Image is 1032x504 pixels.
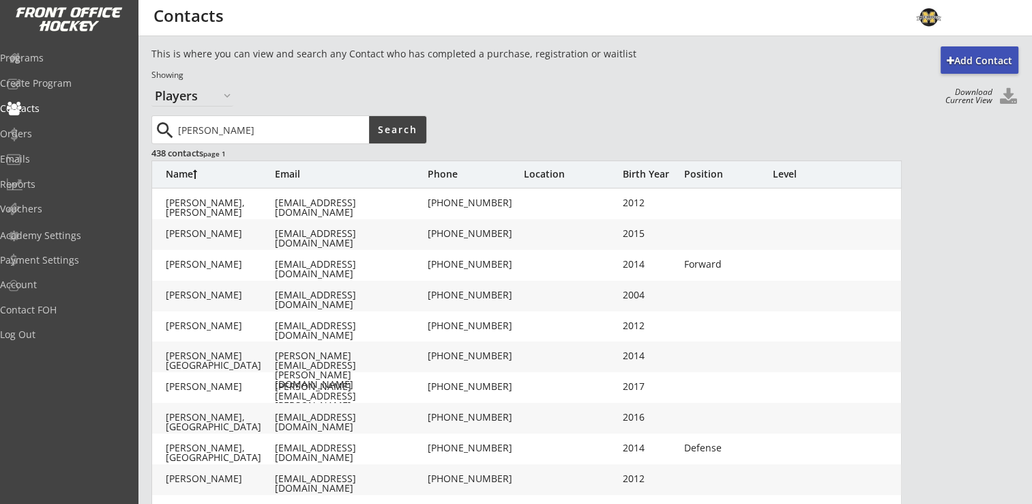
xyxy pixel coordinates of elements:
div: 2017 [623,382,677,391]
div: [EMAIL_ADDRESS][DOMAIN_NAME] [275,443,425,462]
input: Type here... [175,116,369,143]
div: Location [524,169,619,179]
div: [PHONE_NUMBER] [428,229,523,238]
div: [PERSON_NAME], [PERSON_NAME] [166,198,275,217]
div: Showing [151,70,726,81]
div: Defense [684,443,766,453]
div: 2015 [623,229,677,238]
div: [PERSON_NAME], [GEOGRAPHIC_DATA] [166,443,275,462]
button: Click to download all Contacts. Your browser settings may try to block it, check your security se... [998,88,1018,107]
div: [EMAIL_ADDRESS][DOMAIN_NAME] [275,474,425,493]
div: [PERSON_NAME][EMAIL_ADDRESS][PERSON_NAME][DOMAIN_NAME] [275,351,425,389]
div: Name [166,169,275,179]
div: 2016 [623,412,677,422]
div: 2012 [623,198,677,208]
div: [PHONE_NUMBER] [428,412,523,422]
div: [PHONE_NUMBER] [428,290,523,300]
div: Phone [428,169,523,179]
div: [PHONE_NUMBER] [428,260,523,269]
div: [PERSON_NAME] [166,229,275,238]
div: [PERSON_NAME] [166,321,275,331]
div: [PERSON_NAME][GEOGRAPHIC_DATA] [166,351,275,370]
div: [PERSON_NAME] [166,474,275,484]
font: page 1 [203,149,226,158]
div: Level [773,169,855,179]
div: 2014 [623,443,677,453]
div: [PHONE_NUMBER] [428,443,523,453]
div: Add Contact [941,54,1018,68]
button: search [153,120,176,141]
div: 2014 [623,260,677,269]
button: Search [369,116,426,143]
div: [PERSON_NAME] [166,260,275,269]
div: [PHONE_NUMBER] [428,351,523,361]
div: [PHONE_NUMBER] [428,321,523,331]
div: [EMAIL_ADDRESS][DOMAIN_NAME] [275,290,425,309]
div: [EMAIL_ADDRESS][DOMAIN_NAME] [275,260,425,279]
div: [PERSON_NAME][EMAIL_ADDRESS][PERSON_NAME][DOMAIN_NAME] [275,382,425,420]
div: [PHONE_NUMBER] [428,382,523,391]
div: [EMAIL_ADDRESS][DOMAIN_NAME] [275,229,425,248]
div: Forward [684,260,766,269]
div: 2012 [623,321,677,331]
div: [PERSON_NAME] [166,382,275,391]
div: 438 contacts [151,147,425,159]
div: Position [684,169,766,179]
div: [EMAIL_ADDRESS][DOMAIN_NAME] [275,412,425,432]
div: This is where you can view and search any Contact who has completed a purchase, registration or w... [151,47,726,61]
div: 2014 [623,351,677,361]
div: [EMAIL_ADDRESS][DOMAIN_NAME] [275,198,425,217]
div: [PHONE_NUMBER] [428,474,523,484]
div: Birth Year [623,169,677,179]
div: Download Current View [939,88,992,104]
div: [PHONE_NUMBER] [428,198,523,208]
div: [EMAIL_ADDRESS][DOMAIN_NAME] [275,321,425,340]
div: 2004 [623,290,677,300]
div: [PERSON_NAME] [166,290,275,300]
div: Email [275,169,425,179]
div: 2012 [623,474,677,484]
div: [PERSON_NAME], [GEOGRAPHIC_DATA] [166,412,275,432]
